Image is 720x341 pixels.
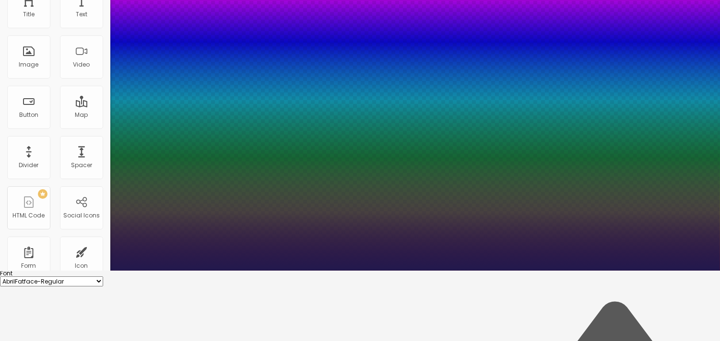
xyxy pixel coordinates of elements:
div: Icon [75,262,88,269]
div: Divider [19,162,39,169]
div: Spacer [71,162,92,169]
div: Image [19,61,39,68]
div: HTML Code [13,212,45,219]
div: Title [23,11,35,18]
div: Form [22,262,36,269]
div: Social Icons [63,212,100,219]
div: Text [76,11,87,18]
div: Video [73,61,90,68]
div: Map [75,112,88,118]
div: Button [19,112,38,118]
